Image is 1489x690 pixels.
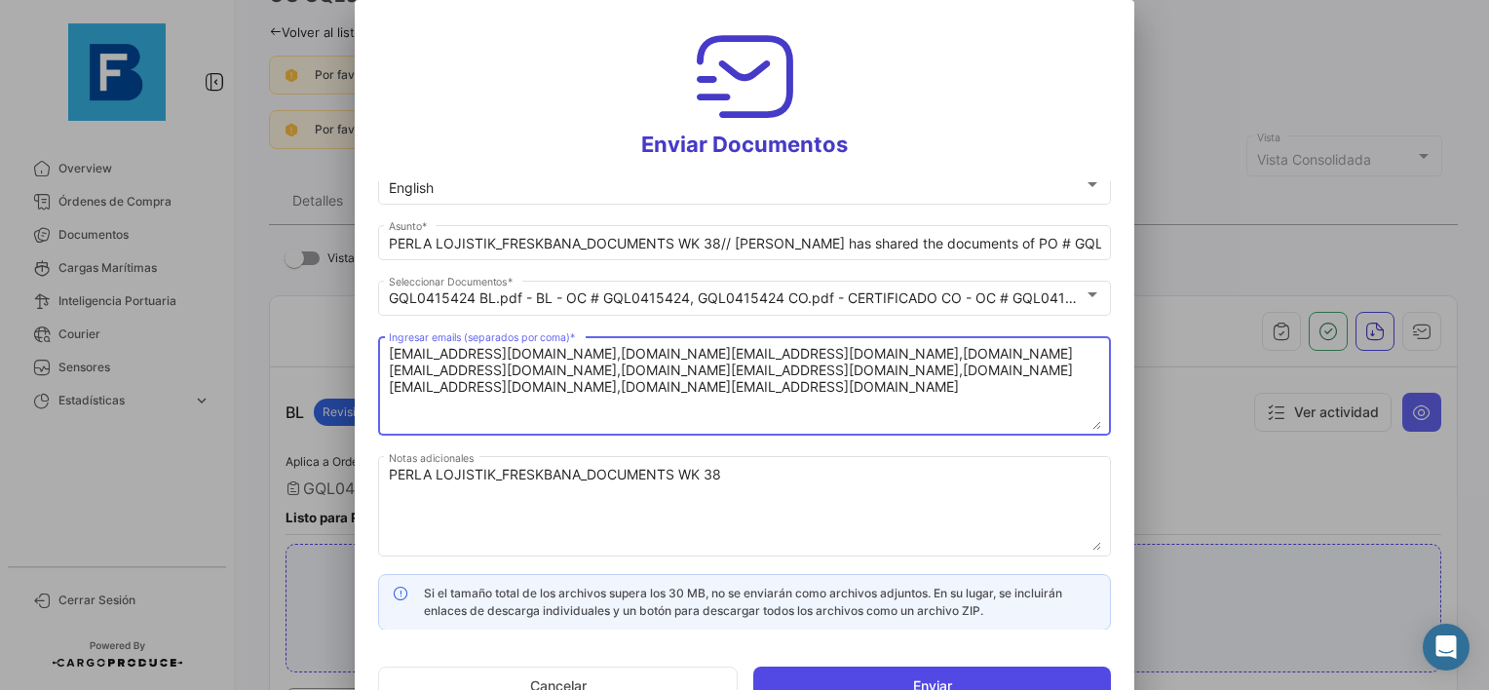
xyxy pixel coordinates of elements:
[424,586,1062,618] span: Si el tamaño total de los archivos supera los 30 MB, no se enviarán como archivos adjuntos. En su...
[378,23,1111,158] h3: Enviar Documentos
[389,179,434,196] mat-select-trigger: English
[1423,624,1470,671] div: Abrir Intercom Messenger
